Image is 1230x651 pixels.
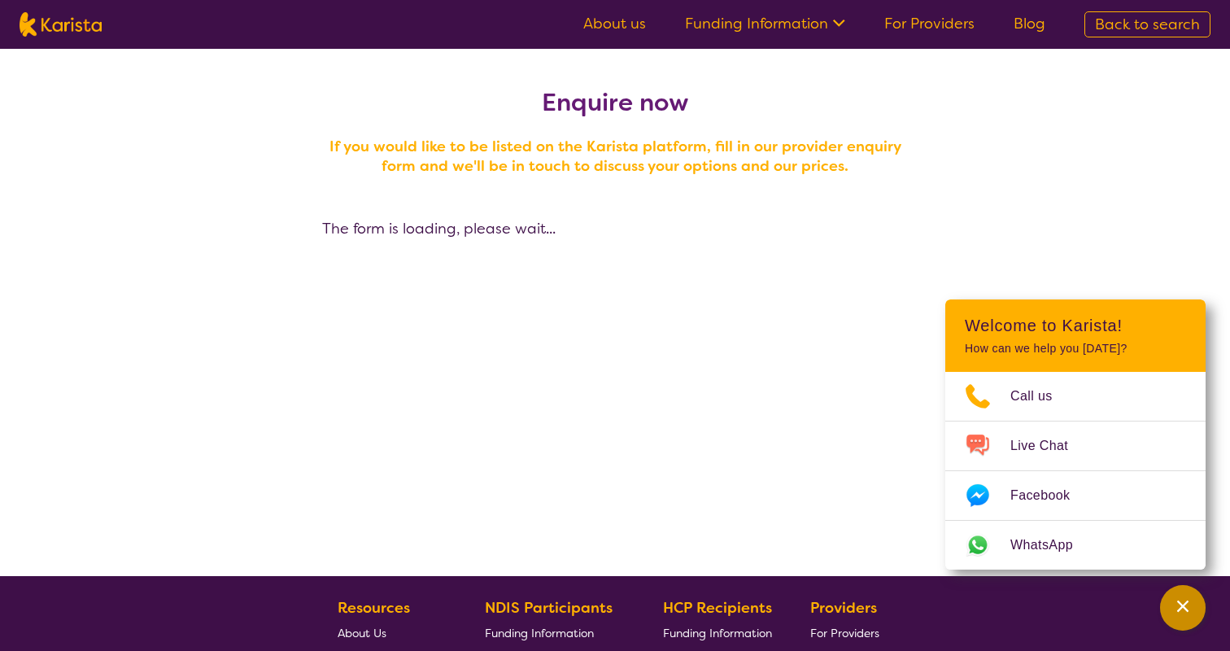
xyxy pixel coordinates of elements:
p: How can we help you [DATE]? [965,342,1186,356]
b: Providers [810,598,877,618]
a: Blog [1014,14,1045,33]
span: About Us [338,626,386,640]
a: Funding Information [485,620,625,645]
h2: Enquire now [322,88,908,117]
span: Call us [1010,384,1072,409]
a: For Providers [884,14,975,33]
span: Back to search [1095,15,1200,34]
a: Back to search [1084,11,1210,37]
ul: Choose channel [945,372,1206,570]
a: About us [583,14,646,33]
button: Channel Menu [1160,585,1206,631]
span: WhatsApp [1010,533,1093,557]
span: Facebook [1010,483,1089,508]
div: Channel Menu [945,299,1206,570]
b: Resources [338,598,410,618]
span: Live Chat [1010,434,1088,458]
a: About Us [338,620,447,645]
span: Funding Information [663,626,772,640]
b: NDIS Participants [485,598,613,618]
a: Funding Information [663,620,772,645]
p: The form is loading, please wait... [322,216,908,241]
span: For Providers [810,626,879,640]
a: For Providers [810,620,886,645]
b: HCP Recipients [663,598,772,618]
a: Web link opens in a new tab. [945,521,1206,570]
span: Funding Information [485,626,594,640]
h2: Welcome to Karista! [965,316,1186,335]
img: Karista logo [20,12,102,37]
h4: If you would like to be listed on the Karista platform, fill in our provider enquiry form and we'... [322,137,908,176]
a: Funding Information [685,14,845,33]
